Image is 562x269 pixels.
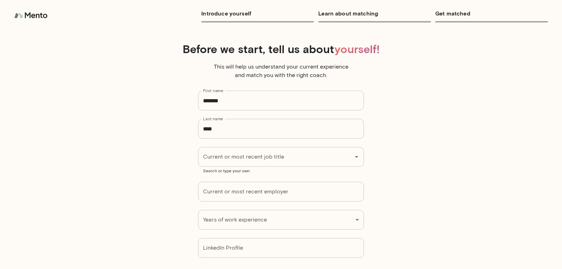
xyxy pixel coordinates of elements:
[435,8,548,18] h6: Get matched
[201,8,314,18] h6: Introduce yourself
[17,42,545,56] h4: Before we start, tell us about
[14,8,49,23] img: logo
[334,42,380,56] span: yourself!
[203,116,223,122] label: Last name
[203,168,359,173] p: Search or type your own
[318,8,431,18] h6: Learn about matching
[203,88,223,94] label: First name
[352,152,361,162] button: Open
[211,63,351,79] p: This will help us understand your current experience and match you with the right coach.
